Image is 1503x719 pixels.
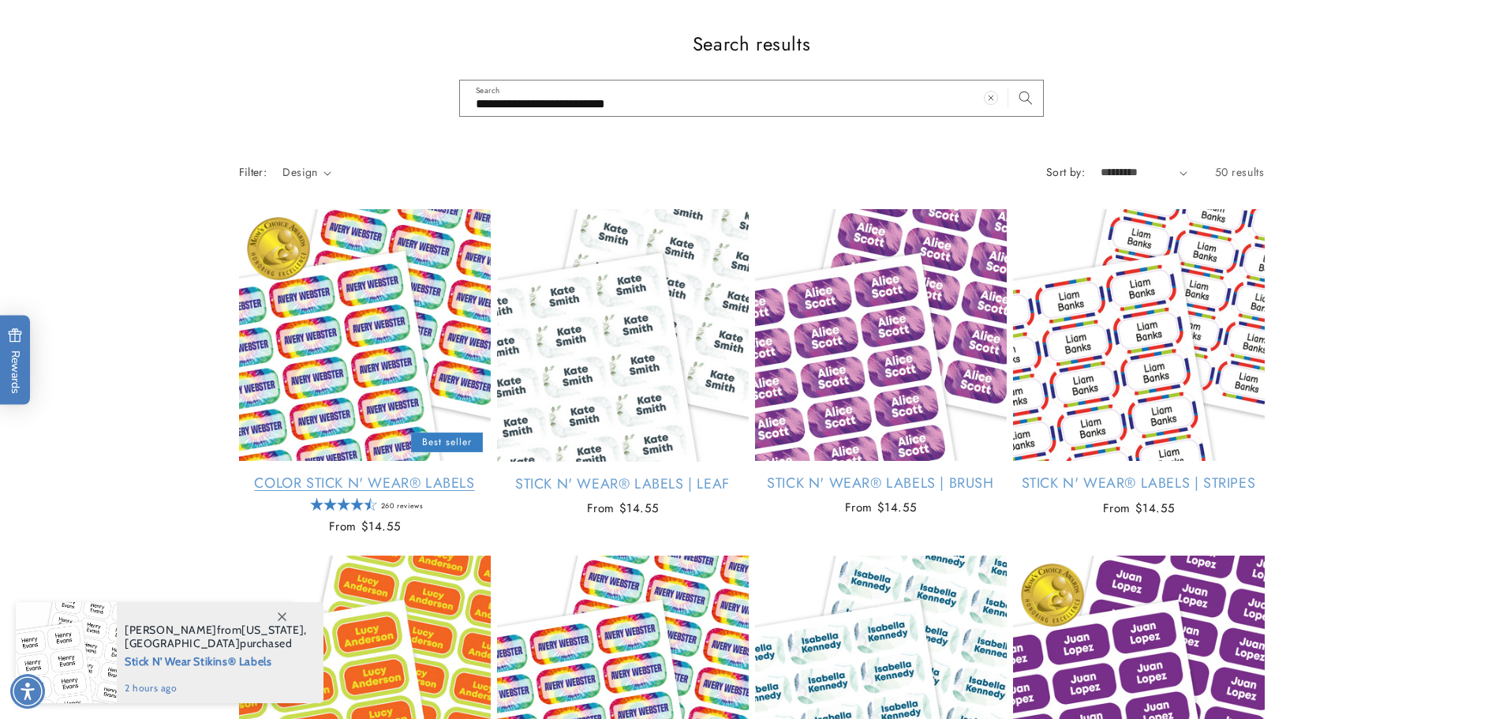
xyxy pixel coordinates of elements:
h2: Filter: [239,164,267,181]
h1: Search results [239,32,1265,56]
span: Design [282,164,317,180]
span: Rewards [8,328,23,393]
a: Color Stick N' Wear® Labels [239,474,491,492]
span: [PERSON_NAME] [125,623,217,637]
iframe: Gorgias live chat messenger [1345,651,1487,703]
span: [US_STATE] [241,623,304,637]
button: Clear search term [974,81,1008,115]
a: Stick N' Wear® Labels | Stripes [1013,474,1265,492]
span: 50 results [1215,164,1265,180]
label: Sort by: [1046,164,1085,180]
div: Accessibility Menu [10,674,45,709]
span: [GEOGRAPHIC_DATA] [125,636,240,650]
span: from , purchased [125,624,307,650]
summary: Design (0 selected) [282,164,331,181]
button: Search [1008,81,1043,115]
a: Stick N' Wear® Labels | Leaf [497,475,749,493]
a: Stick N' Wear® Labels | Brush [755,474,1007,492]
